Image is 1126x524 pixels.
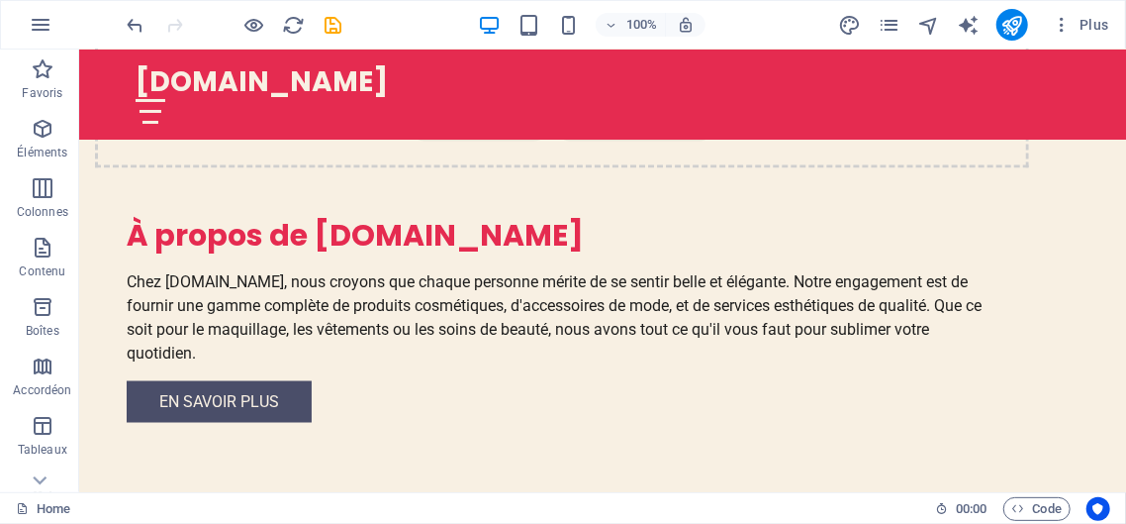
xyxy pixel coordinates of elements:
[1052,15,1109,35] span: Plus
[957,13,981,37] button: text_generator
[17,204,68,220] p: Colonnes
[282,13,306,37] button: reload
[625,13,657,37] h6: 100%
[1003,497,1071,521] button: Code
[996,9,1028,41] button: publish
[18,442,67,458] p: Tableaux
[917,14,940,37] i: Navigateur
[917,13,941,37] button: navigator
[16,497,70,521] a: Cliquez pour annuler la sélection. Double-cliquez pour ouvrir Pages.
[970,501,973,516] span: :
[838,13,862,37] button: design
[322,13,345,37] button: save
[323,14,345,37] i: Enregistrer (Ctrl+S)
[1086,497,1110,521] button: Usercentrics
[878,13,901,37] button: pages
[935,497,987,521] h6: Durée de la session
[596,13,666,37] button: 100%
[17,145,67,160] p: Éléments
[957,14,980,37] i: AI Writer
[125,14,147,37] i: Annuler : Supprimer Texte (Ctrl+Z)
[1044,9,1117,41] button: Plus
[26,323,59,339] p: Boîtes
[1012,497,1062,521] span: Code
[838,14,861,37] i: Design (Ctrl+Alt+Y)
[1000,14,1023,37] i: Publier
[22,85,62,101] p: Favoris
[124,13,147,37] button: undo
[878,14,900,37] i: Pages (Ctrl+Alt+S)
[242,13,266,37] button: Cliquez ici pour quitter le mode Aperçu et poursuivre l'édition.
[283,14,306,37] i: Actualiser la page
[13,382,71,398] p: Accordéon
[19,263,65,279] p: Contenu
[956,497,986,521] span: 00 00
[677,16,695,34] i: Lors du redimensionnement, ajuster automatiquement le niveau de zoom en fonction de l'appareil sé...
